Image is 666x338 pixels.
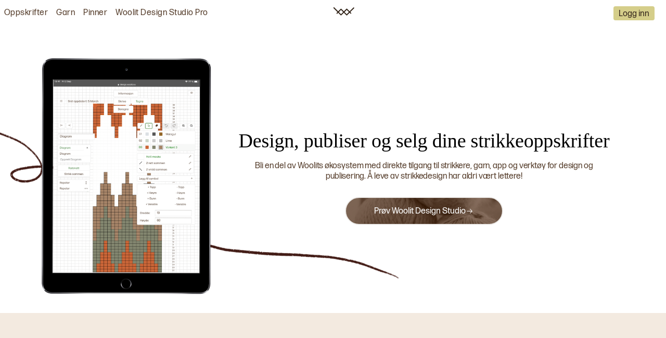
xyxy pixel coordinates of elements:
[236,161,613,183] div: Bli en del av Woolits økosystem med direkte tilgang til strikkere, garn, app og verktøy for desig...
[223,128,626,154] div: Design, publiser og selg dine strikkeoppskrifter
[4,8,48,19] a: Oppskrifter
[613,6,655,20] button: Logg inn
[35,56,217,296] img: Illustrasjon av Woolit Design Studio Pro
[56,8,75,19] a: Garn
[83,8,107,19] a: Pinner
[333,7,354,16] img: Woolit ikon
[345,197,503,225] button: Prøv Woolit Design Studio
[374,206,473,216] a: Prøv Woolit Design Studio
[116,8,208,19] a: Woolit Design Studio Pro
